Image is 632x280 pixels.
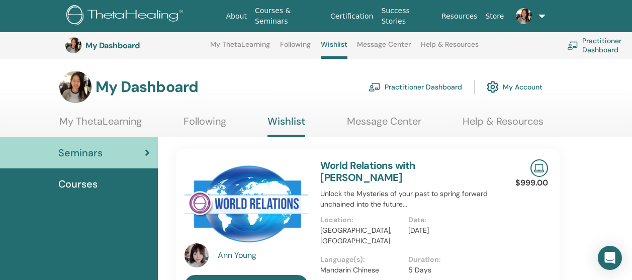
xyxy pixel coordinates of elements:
[65,37,81,53] img: default.jpg
[320,189,496,210] p: Unlock the Mysteries of your past to spring forward unchained into the future...
[58,145,103,160] span: Seminars
[59,71,92,103] img: default.jpg
[185,159,308,246] img: World Relations
[369,82,381,91] img: chalkboard-teacher.svg
[347,115,421,135] a: Message Center
[66,5,187,28] img: logo.png
[567,41,578,49] img: chalkboard-teacher.svg
[326,7,377,26] a: Certification
[320,265,402,275] p: Mandarin Chinese
[320,254,402,265] p: Language(s) :
[320,215,402,225] p: Location :
[598,246,622,270] div: Open Intercom Messenger
[185,243,209,267] img: default.jpg
[222,7,250,26] a: About
[267,115,305,137] a: Wishlist
[321,40,347,59] a: Wishlist
[320,159,415,184] a: World Relations with [PERSON_NAME]
[487,76,543,98] a: My Account
[210,40,270,56] a: My ThetaLearning
[251,2,326,31] a: Courses & Seminars
[58,176,98,192] span: Courses
[96,78,198,96] h3: My Dashboard
[437,7,482,26] a: Resources
[218,249,311,261] a: Ann Young
[408,265,490,275] p: 5 Days
[530,159,548,177] img: Live Online Seminar
[280,40,311,56] a: Following
[184,115,226,135] a: Following
[59,115,142,135] a: My ThetaLearning
[487,78,499,96] img: cog.svg
[421,40,479,56] a: Help & Resources
[85,41,186,50] h3: My Dashboard
[463,115,544,135] a: Help & Resources
[320,225,402,246] p: [GEOGRAPHIC_DATA], [GEOGRAPHIC_DATA]
[481,7,508,26] a: Store
[515,177,548,189] p: $999.00
[408,215,490,225] p: Date :
[408,254,490,265] p: Duration :
[369,76,462,98] a: Practitioner Dashboard
[408,225,490,236] p: [DATE]
[357,40,411,56] a: Message Center
[377,2,437,31] a: Success Stories
[516,8,532,24] img: default.jpg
